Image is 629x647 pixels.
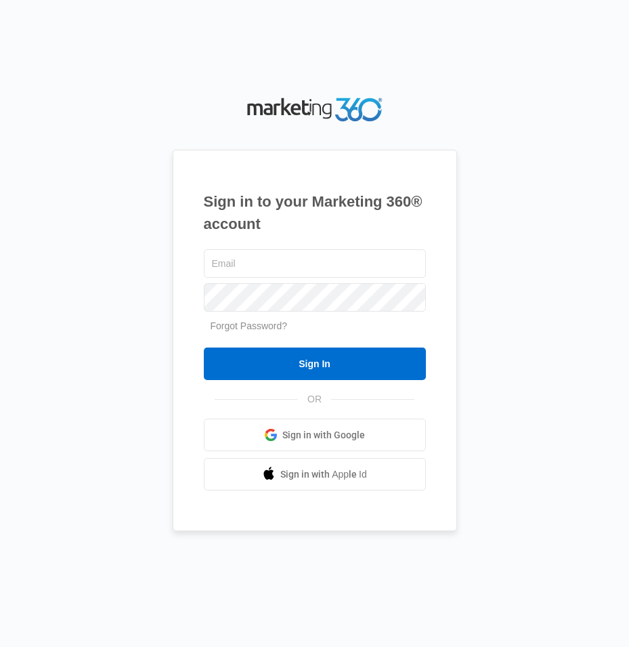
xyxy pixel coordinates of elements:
[204,190,426,235] h1: Sign in to your Marketing 360® account
[211,320,288,331] a: Forgot Password?
[204,419,426,451] a: Sign in with Google
[282,428,365,442] span: Sign in with Google
[280,467,367,482] span: Sign in with Apple Id
[204,249,426,278] input: Email
[298,392,331,406] span: OR
[204,458,426,491] a: Sign in with Apple Id
[204,348,426,380] input: Sign In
